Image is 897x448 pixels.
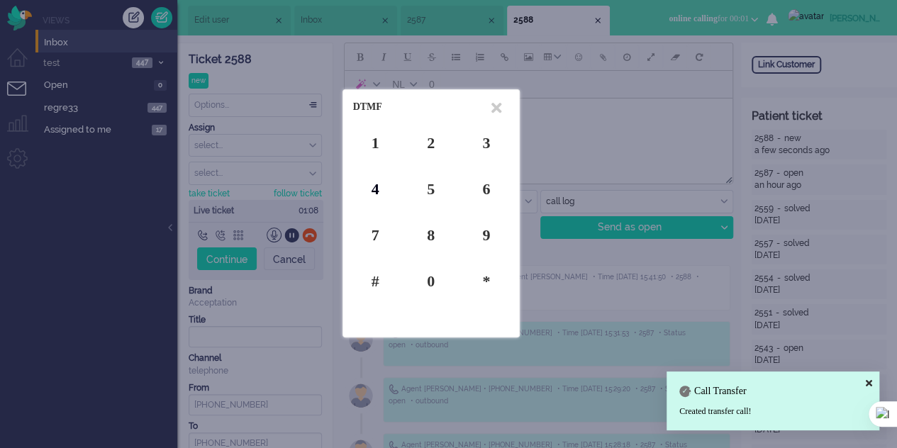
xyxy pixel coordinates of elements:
div: 6 [464,178,508,200]
div: 1 [353,132,398,154]
div: 0 [408,270,453,292]
div: 7 [353,224,398,246]
div: # [353,270,398,292]
div: Created transfer call! [679,405,867,418]
div: 3 [464,132,508,154]
div: 4 [353,178,398,200]
div: 5 [408,178,453,200]
div: 2 [408,132,453,154]
h4: Call Transfer [679,386,867,396]
div: 9 [464,224,508,246]
div: DTMF [348,95,514,120]
body: Rich Text Area. Press ALT-0 for help. [6,6,382,30]
div: 8 [408,224,453,246]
